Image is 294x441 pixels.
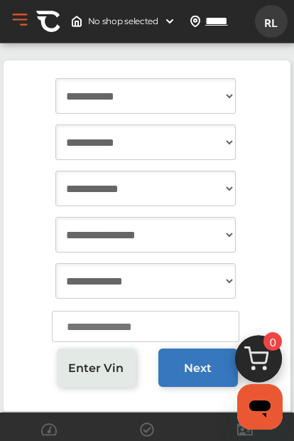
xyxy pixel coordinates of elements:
img: location_vector.a44bc228.svg [190,16,201,27]
a: Next [158,349,238,387]
span: 0 [263,332,282,351]
img: header-home-logo.8d720a4f.svg [71,16,82,27]
span: RL [258,9,284,35]
span: Enter Vin [68,361,124,375]
span: Next [184,361,212,375]
iframe: Button to launch messaging window [237,384,283,430]
img: header-down-arrow.9dd2ce7d.svg [164,16,175,27]
span: No shop selected [88,16,158,27]
button: Open Menu [9,9,31,31]
a: Enter Vin [57,349,136,387]
img: CA-Icon.89b5b008.svg [36,9,60,33]
img: cart_icon.3d0951e8.svg [224,329,293,397]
